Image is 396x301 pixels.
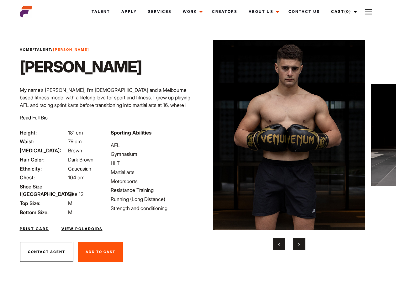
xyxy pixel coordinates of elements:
[20,199,67,207] span: Top Size:
[68,166,91,172] span: Caucasian
[344,9,351,14] span: (0)
[20,209,67,216] span: Bottom Size:
[20,183,67,198] span: Shoe Size ([GEOGRAPHIC_DATA]):
[78,242,123,262] button: Add To Cast
[111,204,194,212] li: Strength and conditioning
[283,3,325,20] a: Contact Us
[68,147,82,154] span: Brown
[325,3,361,20] a: Cast(0)
[278,241,280,247] span: Previous
[298,241,300,247] span: Next
[243,3,283,20] a: About Us
[20,5,32,18] img: cropped-aefm-brand-fav-22-square.png
[68,174,85,181] span: 104 cm
[86,250,115,254] span: Add To Cast
[20,174,67,181] span: Chest:
[20,242,73,262] button: Contact Agent
[68,191,83,197] span: Size 12
[20,47,89,52] span: / /
[68,156,93,163] span: Dark Brown
[68,129,83,136] span: 181 cm
[68,138,82,145] span: 79 cm
[116,3,142,20] a: Apply
[365,8,372,16] img: Burger icon
[111,129,151,136] strong: Sporting Abilities
[111,168,194,176] li: Martial arts
[20,57,142,76] h1: [PERSON_NAME]
[111,186,194,194] li: Resistance Training
[20,156,67,163] span: Hair Color:
[20,138,67,145] span: Waist:
[68,209,72,215] span: M
[206,3,243,20] a: Creators
[177,3,206,20] a: Work
[111,141,194,149] li: AFL
[20,165,67,172] span: Ethnicity:
[111,159,194,167] li: HIIT
[20,86,194,154] p: My name’s [PERSON_NAME], I’m [DEMOGRAPHIC_DATA] and a Melbourne based fitness model with a lifelo...
[20,47,33,52] a: Home
[53,47,89,52] strong: [PERSON_NAME]
[142,3,177,20] a: Services
[111,150,194,158] li: Gymnasium
[68,200,72,206] span: M
[20,114,48,121] button: Read Full Bio
[20,147,67,154] span: [MEDICAL_DATA]:
[111,177,194,185] li: Motorsports
[86,3,116,20] a: Talent
[111,195,194,203] li: Running (Long Distance)
[20,129,67,136] span: Height:
[34,47,51,52] a: Talent
[20,226,49,232] a: Print Card
[61,226,103,232] a: View Polaroids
